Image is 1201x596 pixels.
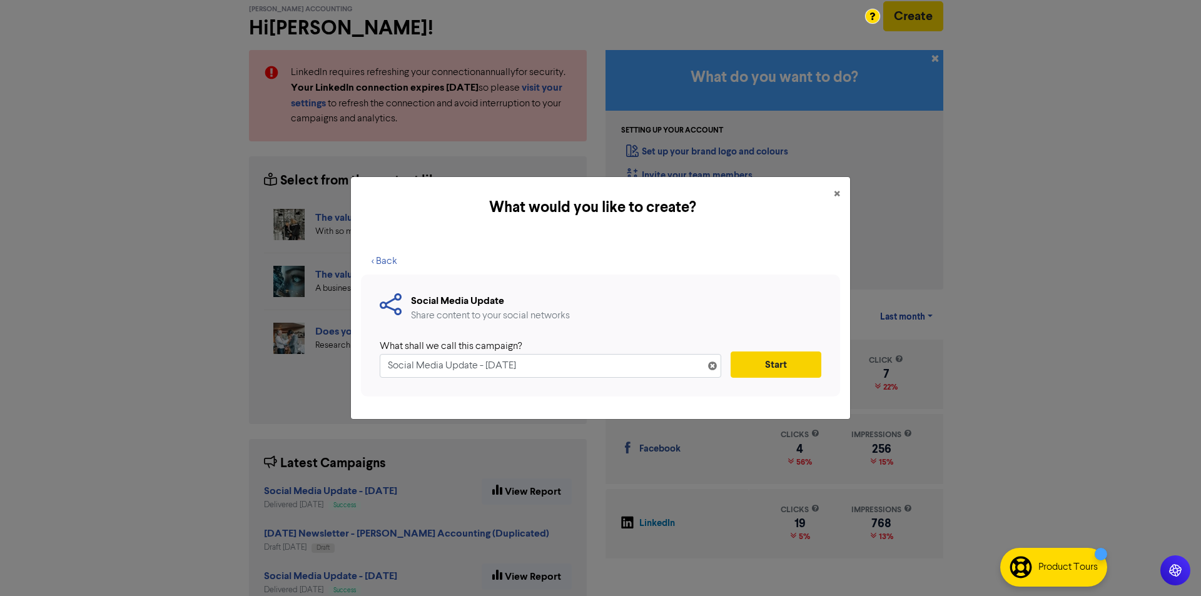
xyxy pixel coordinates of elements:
[361,248,408,275] button: < Back
[411,293,570,308] div: Social Media Update
[824,177,850,212] button: Close
[1138,536,1201,596] iframe: Chat Widget
[380,339,712,354] div: What shall we call this campaign?
[834,185,840,204] span: ×
[361,196,824,219] h5: What would you like to create?
[411,308,570,323] div: Share content to your social networks
[731,351,821,378] button: Start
